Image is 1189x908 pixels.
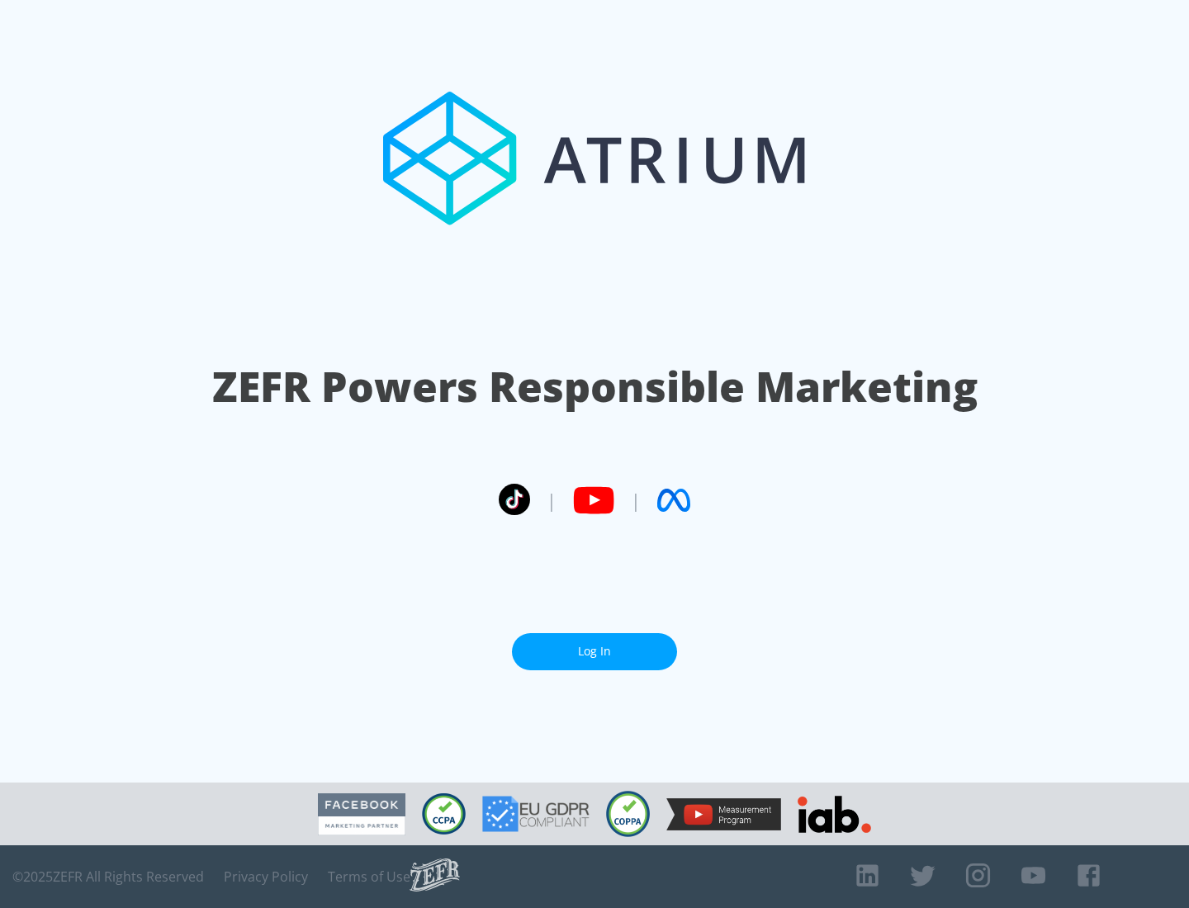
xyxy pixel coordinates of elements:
a: Privacy Policy [224,868,308,885]
h1: ZEFR Powers Responsible Marketing [212,358,978,415]
span: | [547,488,557,513]
img: YouTube Measurement Program [666,798,781,830]
img: COPPA Compliant [606,791,650,837]
a: Terms of Use [328,868,410,885]
img: CCPA Compliant [422,793,466,835]
img: Facebook Marketing Partner [318,793,405,835]
img: IAB [798,796,871,833]
span: | [631,488,641,513]
img: GDPR Compliant [482,796,590,832]
span: © 2025 ZEFR All Rights Reserved [12,868,204,885]
a: Log In [512,633,677,670]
